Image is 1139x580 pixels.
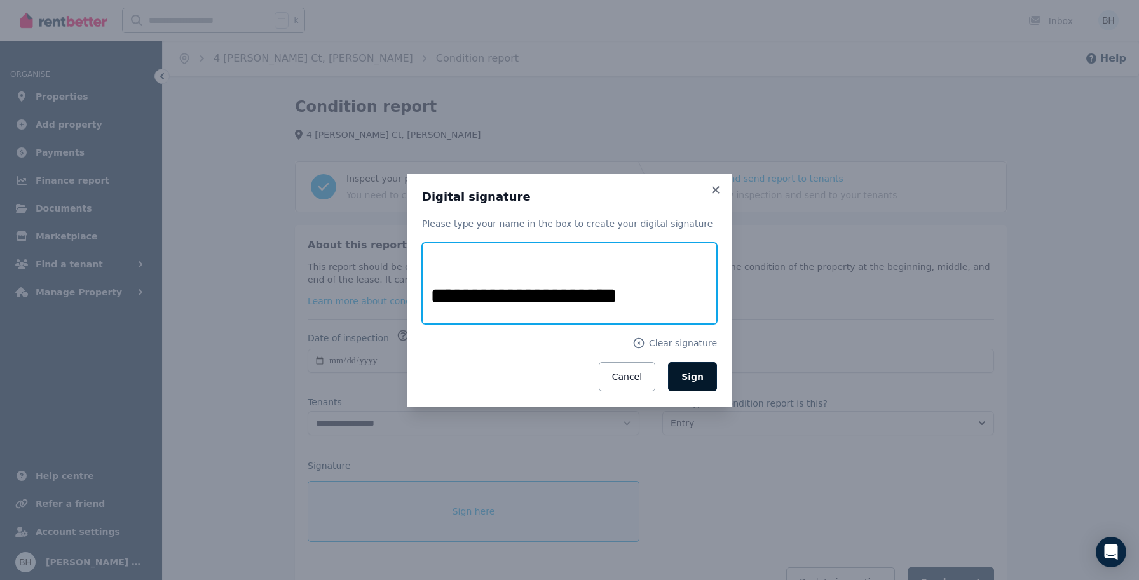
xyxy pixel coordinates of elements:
button: Sign [668,362,717,391]
p: Please type your name in the box to create your digital signature [422,217,717,230]
div: Open Intercom Messenger [1096,537,1126,567]
span: Sign [681,372,704,382]
h3: Digital signature [422,189,717,205]
span: Clear signature [649,337,717,349]
button: Cancel [599,362,655,391]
